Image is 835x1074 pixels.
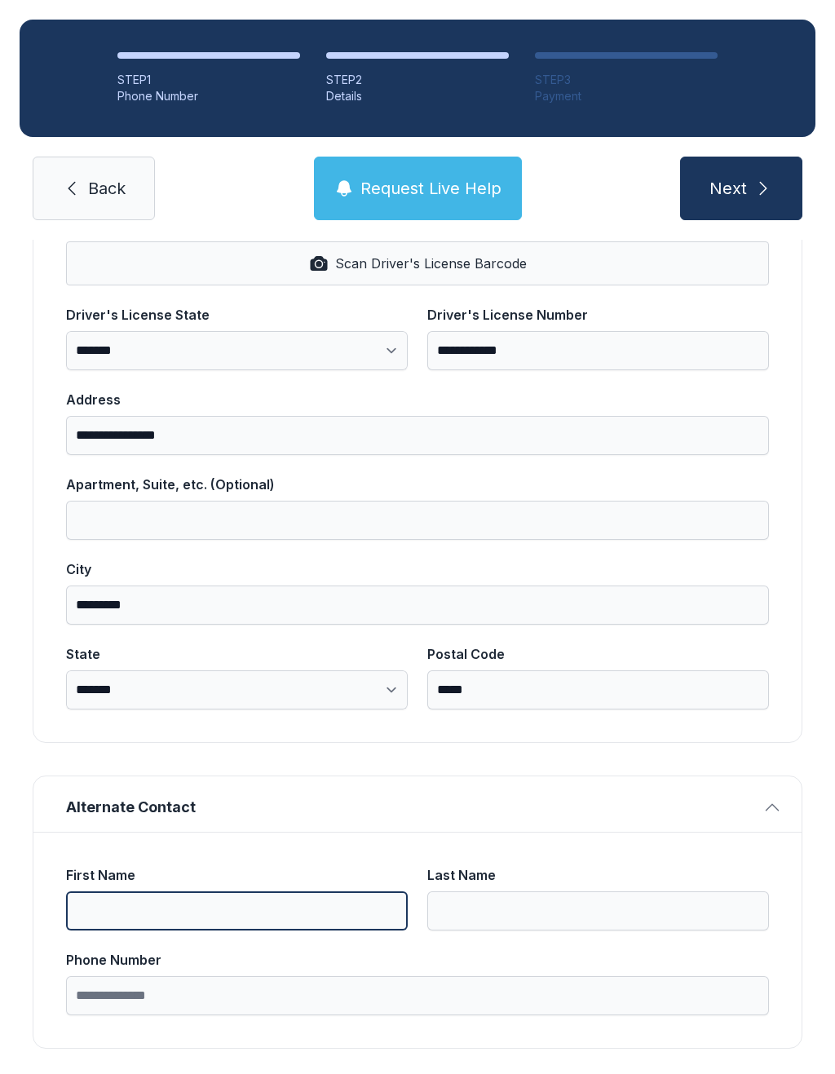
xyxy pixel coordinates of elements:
span: Alternate Contact [66,796,756,819]
span: Back [88,177,126,200]
div: Driver's License State [66,305,408,325]
input: Driver's License Number [427,331,769,370]
div: Driver's License Number [427,305,769,325]
div: City [66,559,769,579]
button: Alternate Contact [33,776,802,832]
div: Details [326,88,509,104]
input: Phone Number [66,976,769,1015]
div: Postal Code [427,644,769,664]
div: Phone Number [117,88,300,104]
input: Last Name [427,891,769,930]
span: Request Live Help [360,177,501,200]
div: Apartment, Suite, etc. (Optional) [66,475,769,494]
span: Next [709,177,747,200]
div: Phone Number [66,950,769,970]
div: Last Name [427,865,769,885]
div: STEP 3 [535,72,718,88]
div: First Name [66,865,408,885]
input: Postal Code [427,670,769,709]
input: Address [66,416,769,455]
div: STEP 1 [117,72,300,88]
select: State [66,670,408,709]
select: Driver's License State [66,331,408,370]
input: First Name [66,891,408,930]
input: City [66,586,769,625]
div: Address [66,390,769,409]
div: Payment [535,88,718,104]
div: State [66,644,408,664]
input: Apartment, Suite, etc. (Optional) [66,501,769,540]
span: Scan Driver's License Barcode [335,254,527,273]
div: STEP 2 [326,72,509,88]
